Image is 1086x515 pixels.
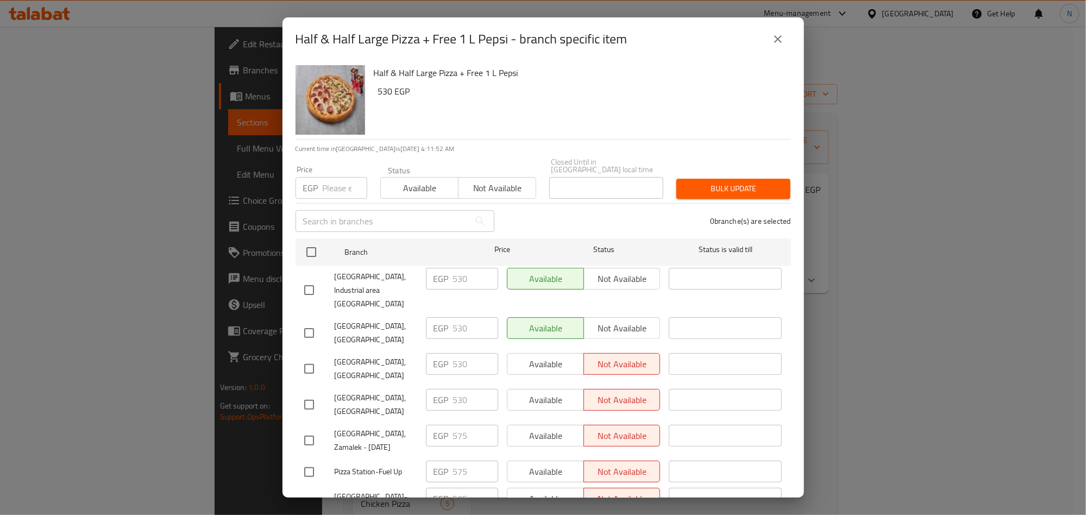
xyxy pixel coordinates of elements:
p: EGP [434,429,449,442]
input: Please enter price [453,317,498,339]
span: [GEOGRAPHIC_DATA], [GEOGRAPHIC_DATA] [335,355,417,382]
input: Please enter price [453,353,498,375]
input: Search in branches [296,210,469,232]
p: EGP [434,465,449,478]
p: EGP [303,181,318,194]
button: Bulk update [676,179,790,199]
span: Not available [463,180,532,196]
span: [GEOGRAPHIC_DATA], Industrial area [GEOGRAPHIC_DATA] [335,270,417,311]
span: Price [466,243,538,256]
span: Branch [344,246,457,259]
input: Please enter price [453,389,498,411]
span: Available [385,180,454,196]
p: EGP [434,322,449,335]
h6: 530 EGP [378,84,782,99]
p: EGP [434,393,449,406]
button: Available [380,177,459,199]
span: Status is valid till [669,243,782,256]
span: Pizza Station-Fuel Up [335,465,417,479]
button: Not available [458,177,536,199]
p: EGP [434,492,449,505]
span: Status [547,243,660,256]
input: Please enter price [453,425,498,447]
h6: Half & Half Large Pizza + Free 1 L Pepsi [374,65,782,80]
img: Half & Half Large Pizza + Free 1 L Pepsi [296,65,365,135]
span: [GEOGRAPHIC_DATA], Zamalek - [DATE] [335,427,417,454]
p: 0 branche(s) are selected [710,216,791,227]
input: Please enter price [453,461,498,482]
span: [GEOGRAPHIC_DATA], [GEOGRAPHIC_DATA] [335,391,417,418]
p: EGP [434,357,449,370]
input: Please enter price [323,177,367,199]
h2: Half & Half Large Pizza + Free 1 L Pepsi - branch specific item [296,30,627,48]
span: [GEOGRAPHIC_DATA],[GEOGRAPHIC_DATA] [335,319,417,347]
button: close [765,26,791,52]
input: Please enter price [453,268,498,290]
p: Current time in [GEOGRAPHIC_DATA] is [DATE] 4:11:52 AM [296,144,791,154]
input: Please enter price [453,488,498,510]
p: EGP [434,272,449,285]
span: Bulk update [685,182,782,196]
